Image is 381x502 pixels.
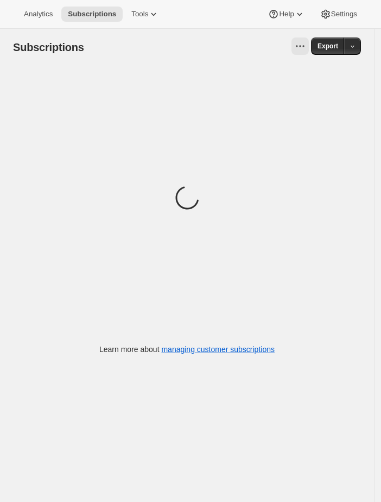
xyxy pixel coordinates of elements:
[17,7,59,22] button: Analytics
[99,344,275,355] p: Learn more about
[279,10,294,18] span: Help
[311,37,345,55] button: Export
[24,10,53,18] span: Analytics
[161,345,275,354] a: managing customer subscriptions
[331,10,357,18] span: Settings
[13,41,84,53] span: Subscriptions
[68,10,116,18] span: Subscriptions
[291,37,309,55] button: View actions for Subscriptions
[262,7,311,22] button: Help
[61,7,123,22] button: Subscriptions
[314,7,364,22] button: Settings
[131,10,148,18] span: Tools
[125,7,166,22] button: Tools
[317,42,338,51] span: Export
